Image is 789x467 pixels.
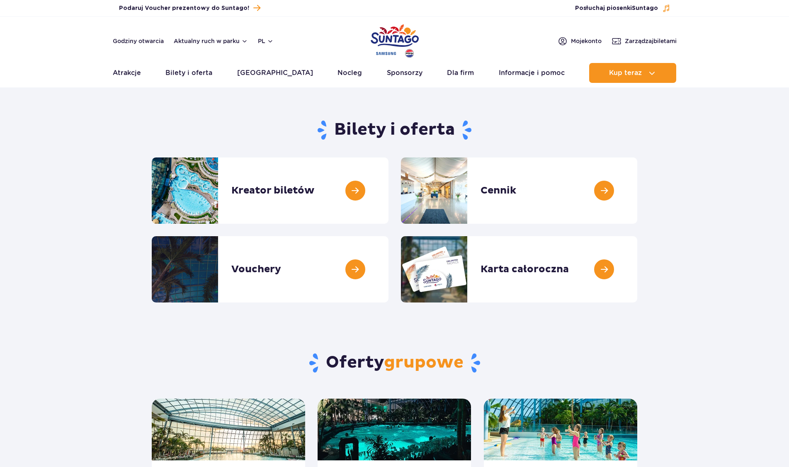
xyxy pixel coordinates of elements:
[113,37,164,45] a: Godziny otwarcia
[575,4,670,12] button: Posłuchaj piosenkiSuntago
[612,36,677,46] a: Zarządzajbiletami
[575,4,658,12] span: Posłuchaj piosenki
[558,36,602,46] a: Mojekonto
[119,2,260,14] a: Podaruj Voucher prezentowy do Suntago!
[165,63,212,83] a: Bilety i oferta
[174,38,248,44] button: Aktualny ruch w parku
[384,352,464,373] span: grupowe
[113,63,141,83] a: Atrakcje
[625,37,677,45] span: Zarządzaj biletami
[632,5,658,11] span: Suntago
[571,37,602,45] span: Moje konto
[609,69,642,77] span: Kup teraz
[371,21,419,59] a: Park of Poland
[447,63,474,83] a: Dla firm
[152,352,637,374] h2: Oferty
[387,63,422,83] a: Sponsorzy
[337,63,362,83] a: Nocleg
[237,63,313,83] a: [GEOGRAPHIC_DATA]
[589,63,676,83] button: Kup teraz
[152,119,637,141] h1: Bilety i oferta
[499,63,565,83] a: Informacje i pomoc
[119,4,249,12] span: Podaruj Voucher prezentowy do Suntago!
[258,37,274,45] button: pl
